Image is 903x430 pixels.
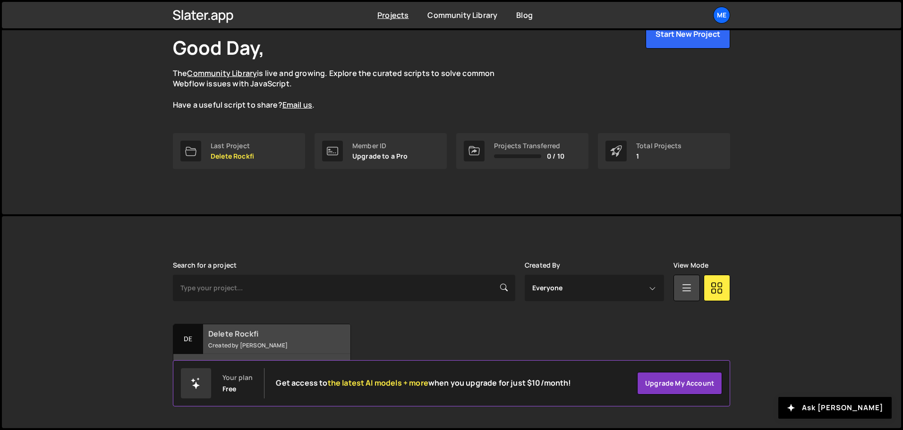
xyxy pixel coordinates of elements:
[494,142,564,150] div: Projects Transferred
[328,378,428,388] span: the latest AI models + more
[276,379,571,388] h2: Get access to when you upgrade for just $10/month!
[222,385,237,393] div: Free
[636,152,682,160] p: 1
[637,372,722,395] a: Upgrade my account
[173,68,513,110] p: The is live and growing. Explore the curated scripts to solve common Webflow issues with JavaScri...
[211,152,254,160] p: Delete Rockfi
[173,261,237,269] label: Search for a project
[211,142,254,150] div: Last Project
[173,34,264,60] h1: Good Day,
[173,354,350,382] div: 2 pages, last updated by [PERSON_NAME] [DATE]
[173,324,351,383] a: De Delete Rockfi Created by [PERSON_NAME] 2 pages, last updated by [PERSON_NAME] [DATE]
[516,10,533,20] a: Blog
[636,142,682,150] div: Total Projects
[673,261,708,269] label: View Mode
[222,374,253,381] div: Your plan
[427,10,497,20] a: Community Library
[173,324,203,354] div: De
[173,275,515,301] input: Type your project...
[547,152,564,160] span: 0 / 10
[208,329,322,339] h2: Delete Rockfi
[778,397,892,419] button: Ask [PERSON_NAME]
[282,100,312,110] a: Email us
[352,142,408,150] div: Member ID
[187,68,257,78] a: Community Library
[208,341,322,349] small: Created by [PERSON_NAME]
[525,261,561,269] label: Created By
[377,10,409,20] a: Projects
[173,133,305,169] a: Last Project Delete Rockfi
[352,152,408,160] p: Upgrade to a Pro
[646,19,730,49] button: Start New Project
[713,7,730,24] a: Me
